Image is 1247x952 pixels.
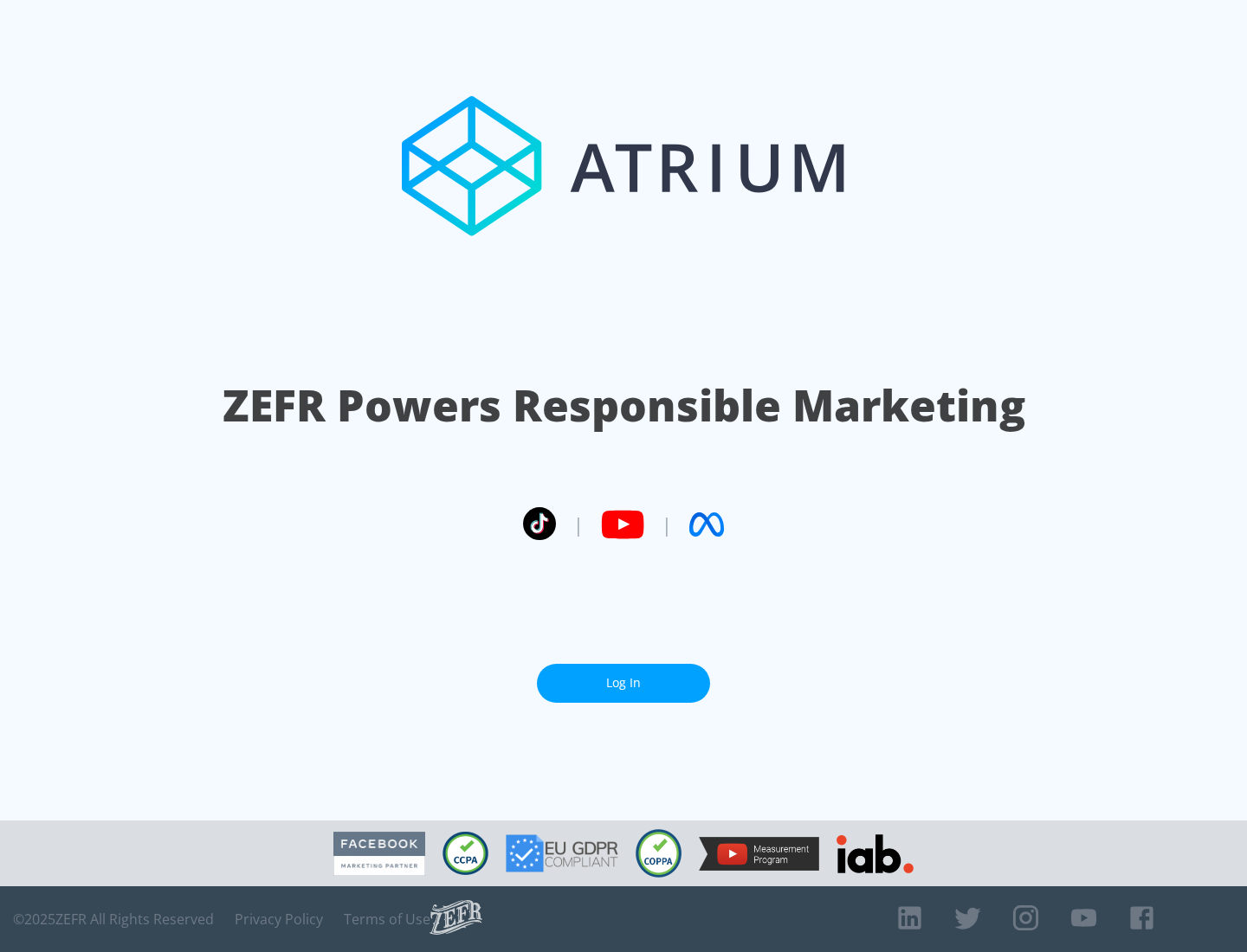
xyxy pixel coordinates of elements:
a: Privacy Policy [235,910,323,928]
img: IAB [837,834,914,873]
img: COPPA Compliant [636,829,682,878]
img: GDPR Compliant [506,834,618,872]
a: Terms of Use [344,910,430,928]
img: YouTube Measurement Program [699,837,819,871]
a: Log In [537,664,710,703]
img: Facebook Marketing Partner [333,832,425,876]
span: | [662,511,672,537]
h1: ZEFR Powers Responsible Marketing [223,376,1025,435]
span: © 2025 ZEFR All Rights Reserved [13,910,214,928]
span: | [573,511,584,537]
img: CCPA Compliant [443,832,488,875]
